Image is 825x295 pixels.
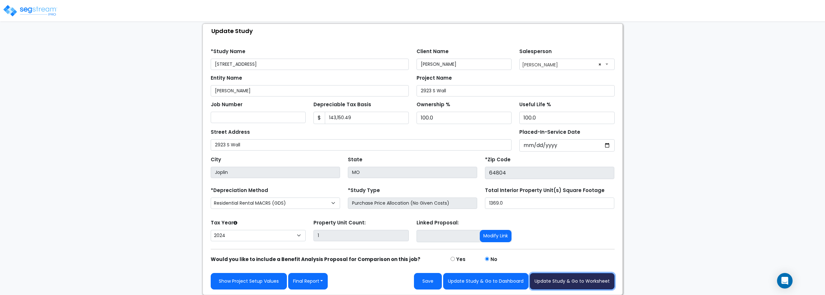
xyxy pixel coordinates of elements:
[480,230,512,242] button: Modify Link
[211,256,420,263] strong: Would you like to include a Benefit Analysis Proposal for Comparison on this job?
[777,273,793,289] div: Open Intercom Messenger
[211,85,409,96] input: Entity Name
[313,219,366,227] label: Property Unit Count:
[211,74,242,82] label: Entity Name
[325,112,409,124] input: 0.00
[348,187,380,194] label: *Study Type
[417,112,512,124] input: Ownership
[414,273,442,289] button: Save
[520,59,614,69] span: Stephen Chavez
[443,273,528,289] button: Update Study & Go to Dashboard
[211,139,512,151] input: Street Address
[211,101,242,108] label: Job Number
[417,74,452,82] label: Project Name
[211,187,268,194] label: *Depreciation Method
[519,101,551,108] label: Useful Life %
[530,273,615,289] button: Update Study & Go to Worksheet
[417,219,459,227] label: Linked Proposal:
[485,167,614,179] input: Zip Code
[211,48,245,55] label: *Study Name
[490,256,497,263] label: No
[313,230,409,241] input: Building Count
[519,59,615,70] span: Stephen Chavez
[206,24,622,38] div: Update Study
[485,156,511,164] label: *Zip Code
[485,187,605,194] label: Total Interior Property Unit(s) Square Footage
[211,273,287,289] a: Show Project Setup Values
[456,256,466,263] label: Yes
[313,112,325,124] span: $
[211,156,221,164] label: City
[211,59,409,70] input: Study Name
[211,129,250,136] label: Street Address
[598,60,601,69] span: ×
[519,112,615,124] input: Depreciation
[417,59,512,70] input: Client Name
[519,129,580,136] label: Placed-In-Service Date
[417,101,450,108] label: Ownership %
[417,48,449,55] label: Client Name
[348,156,362,164] label: State
[211,219,237,227] label: Tax Year
[288,273,328,289] button: Final Report
[313,101,371,108] label: Depreciable Tax Basis
[417,85,615,96] input: Project Name
[519,48,552,55] label: Salesperson
[3,4,58,17] img: logo_pro_r.png
[485,198,614,209] input: total square foot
